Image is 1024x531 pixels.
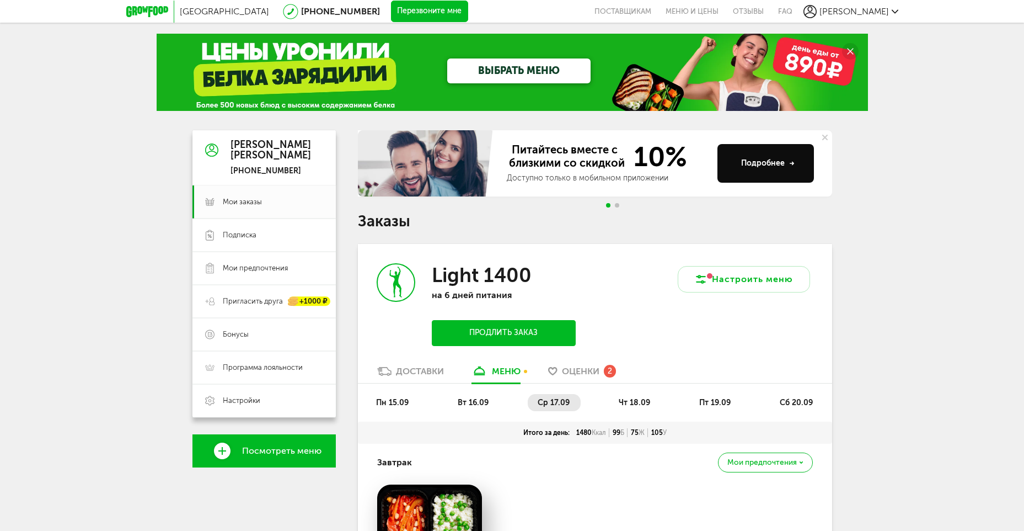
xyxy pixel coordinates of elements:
[242,446,321,456] span: Посмотреть меню
[223,330,249,339] span: Бонусы
[620,429,624,437] span: Б
[192,384,336,417] a: Настройки
[301,6,380,17] a: [PHONE_NUMBER]
[717,144,814,183] button: Подробнее
[678,266,810,293] button: Настроить меню
[223,197,262,207] span: Мои заказы
[663,429,667,437] span: У
[543,365,621,383] a: Оценки 2
[377,452,412,473] h4: Завтрак
[573,428,609,437] div: 1480
[223,230,256,240] span: Подписка
[562,366,599,376] span: Оценки
[538,398,570,407] span: ср 17.09
[727,459,797,466] span: Мои предпочтения
[466,365,526,383] a: меню
[358,214,832,229] h1: Заказы
[223,296,283,306] span: Пригласить друга
[609,428,628,437] div: 99
[358,130,496,197] img: family-banner.579af9d.jpg
[372,365,449,383] a: Доставки
[432,320,575,346] button: Продлить заказ
[639,429,645,437] span: Ж
[230,166,311,176] div: [PHONE_NUMBER]
[192,252,336,285] a: Мои предпочтения
[396,366,444,376] div: Доставки
[192,434,336,468] a: Посмотреть меню
[192,219,336,252] a: Подписка
[699,398,731,407] span: пт 19.09
[447,59,591,83] a: ВЫБРАТЬ МЕНЮ
[192,318,336,351] a: Бонусы
[592,429,606,437] span: Ккал
[780,398,813,407] span: сб 20.09
[223,263,288,273] span: Мои предпочтения
[604,365,616,377] div: 2
[628,428,648,437] div: 75
[223,396,260,406] span: Настройки
[458,398,489,407] span: вт 16.09
[492,366,521,376] div: меню
[192,351,336,384] a: Программа лояльности
[619,398,650,407] span: чт 18.09
[432,263,532,287] h3: Light 1400
[180,6,269,17] span: [GEOGRAPHIC_DATA]
[606,203,610,208] span: Go to slide 1
[192,185,336,219] a: Мои заказы
[230,140,311,162] div: [PERSON_NAME] [PERSON_NAME]
[741,158,795,169] div: Подробнее
[391,1,468,23] button: Перезвоните мне
[627,143,687,171] span: 10%
[819,6,889,17] span: [PERSON_NAME]
[432,290,575,300] p: на 6 дней питания
[192,285,336,318] a: Пригласить друга +1000 ₽
[288,297,330,306] div: +1000 ₽
[376,398,409,407] span: пн 15.09
[507,143,627,171] span: Питайтесь вместе с близкими со скидкой
[520,428,573,437] div: Итого за день:
[507,173,709,184] div: Доступно только в мобильном приложении
[615,203,619,208] span: Go to slide 2
[648,428,670,437] div: 105
[223,363,303,373] span: Программа лояльности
